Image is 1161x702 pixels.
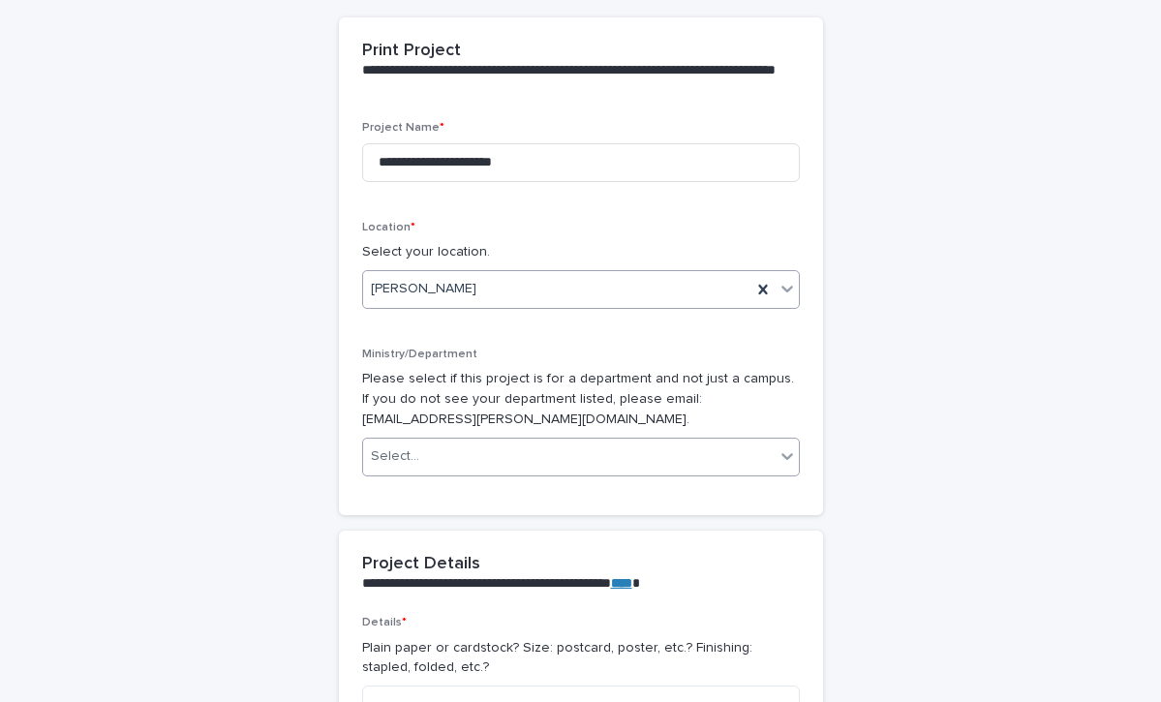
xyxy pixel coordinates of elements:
h2: Print Project [362,41,461,62]
h2: Project Details [362,554,480,575]
span: Location [362,222,415,233]
p: Please select if this project is for a department and not just a campus. If you do not see your d... [362,369,800,429]
div: Select... [371,446,419,467]
span: Details [362,617,407,628]
span: [PERSON_NAME] [371,279,476,299]
span: Ministry/Department [362,349,477,360]
p: Select your location. [362,242,800,262]
span: Project Name [362,122,444,134]
p: Plain paper or cardstock? Size: postcard, poster, etc.? Finishing: stapled, folded, etc.? [362,638,800,679]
